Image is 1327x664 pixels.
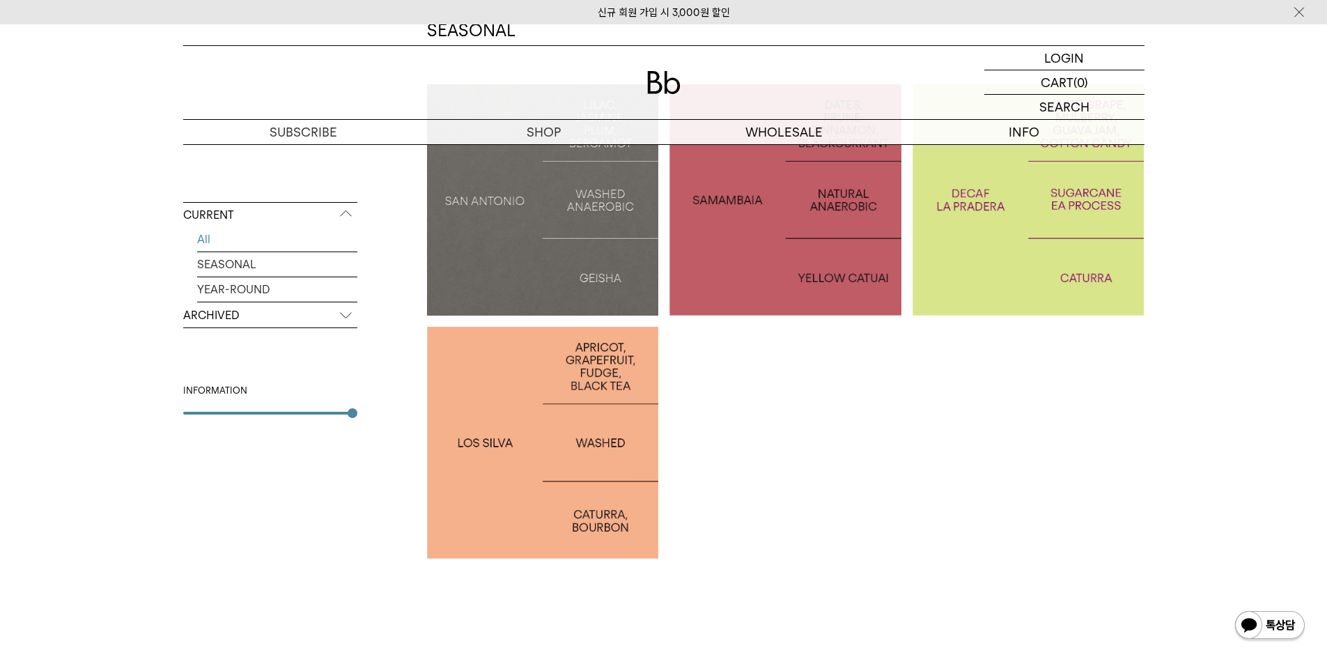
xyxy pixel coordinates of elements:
img: 카카오톡 채널 1:1 채팅 버튼 [1234,610,1306,643]
p: WHOLESALE [664,120,904,144]
p: ARCHIVED [183,303,357,328]
a: 산 안토니오: 게이샤SAN ANTONIO: GEISHA [427,84,659,316]
a: CART (0) [984,70,1144,95]
a: YEAR-ROUND [197,277,357,302]
p: SEARCH [1039,95,1089,119]
div: INFORMATION [183,384,357,398]
a: 신규 회원 가입 시 3,000원 할인 [598,6,730,19]
a: All [197,227,357,252]
p: (0) [1073,70,1088,94]
a: LOGIN [984,46,1144,70]
p: LOGIN [1044,46,1084,70]
a: SHOP [424,120,664,144]
a: SEASONAL [197,252,357,277]
a: SUBSCRIBE [183,120,424,144]
p: CURRENT [183,203,357,228]
a: 브라질 사맘바이아BRAZIL SAMAMBAIA [669,84,901,316]
p: CART [1041,70,1073,94]
p: INFO [904,120,1144,144]
a: 콜롬비아 라 프라데라 디카페인 COLOMBIA LA PRADERA DECAF [913,84,1144,316]
a: 페루 로스 실바PERU LOS SILVA [427,327,659,559]
img: 로고 [647,71,681,94]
